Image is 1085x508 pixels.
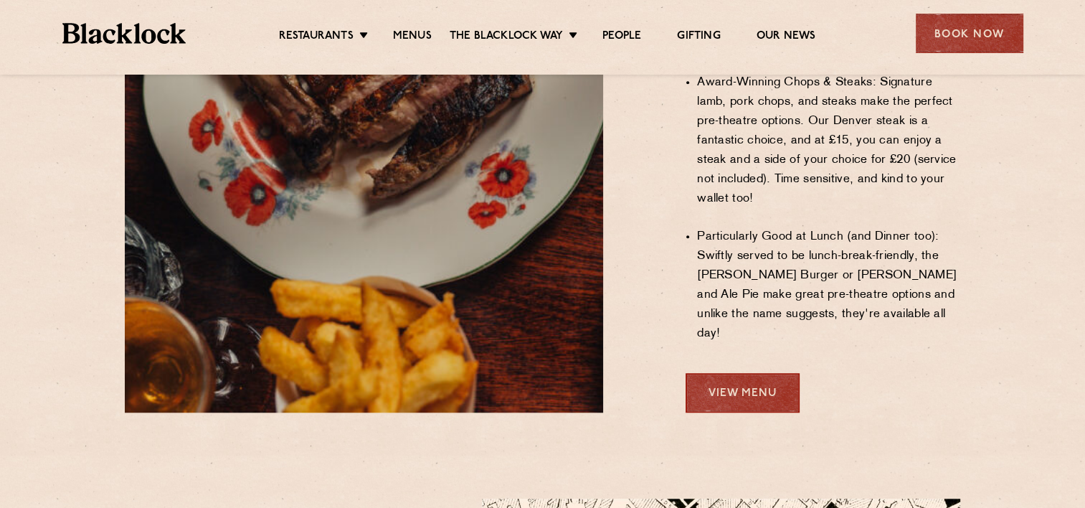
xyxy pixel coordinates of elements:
[677,29,720,45] a: Gifting
[279,29,354,45] a: Restaurants
[686,373,800,413] a: View Menu
[916,14,1023,53] div: Book Now
[450,29,563,45] a: The Blacklock Way
[393,29,432,45] a: Menus
[62,23,186,44] img: BL_Textured_Logo-footer-cropped.svg
[757,29,816,45] a: Our News
[602,29,641,45] a: People
[697,73,960,209] li: Award-Winning Chops & Steaks: Signature lamb, pork chops, and steaks make the perfect pre-theatre...
[697,227,960,344] li: Particularly Good at Lunch (and Dinner too): Swiftly served to be lunch-break-friendly, the [PERS...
